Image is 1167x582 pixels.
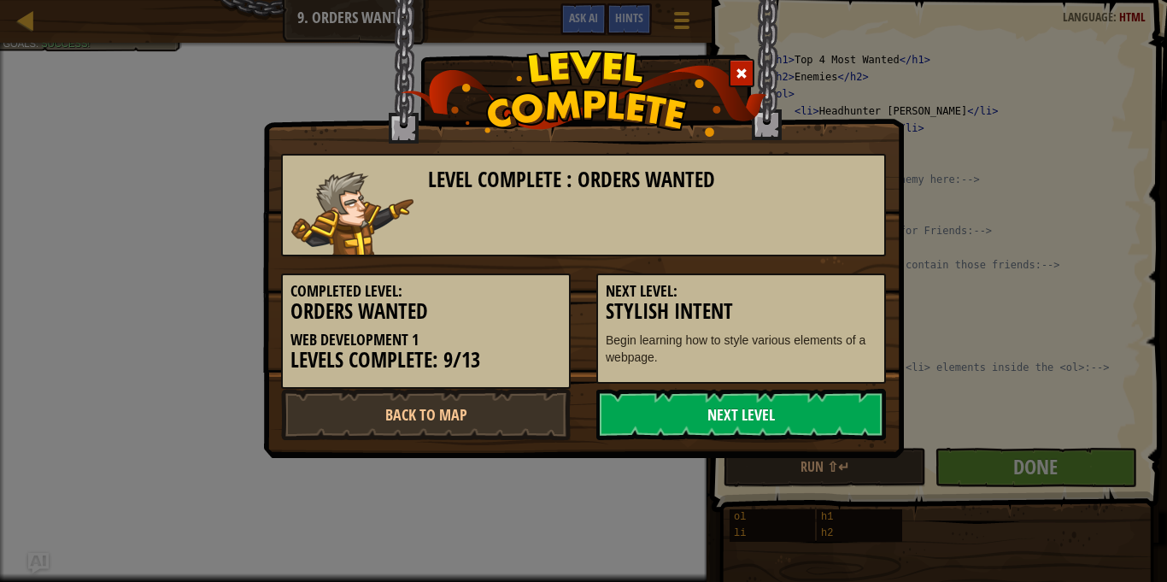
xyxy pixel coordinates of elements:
[290,332,561,349] h5: Web Development 1
[596,389,886,440] a: Next Level
[281,389,571,440] a: Back to Map
[606,283,877,300] h5: Next Level:
[291,172,414,255] img: knight.png
[428,168,877,191] h3: Level Complete : Orders Wanted
[290,349,561,372] h3: Levels Complete: 9/13
[401,50,767,137] img: level_complete.png
[606,300,877,323] h3: Stylish Intent
[606,332,877,366] p: Begin learning how to style various elements of a webpage.
[290,283,561,300] h5: Completed Level:
[290,300,561,323] h3: Orders Wanted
